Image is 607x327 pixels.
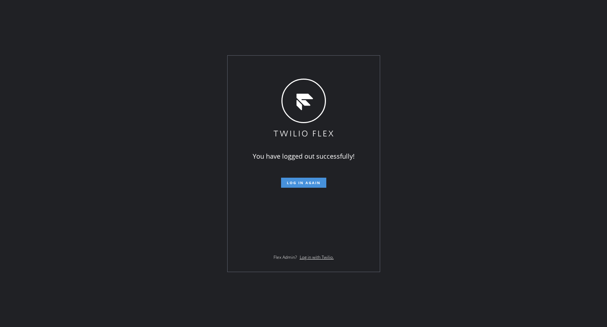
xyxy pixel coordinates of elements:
[253,152,355,160] span: You have logged out successfully!
[300,254,334,260] a: Log in with Twilio.
[274,254,297,260] span: Flex Admin?
[281,178,326,188] button: Log in again
[287,180,321,185] span: Log in again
